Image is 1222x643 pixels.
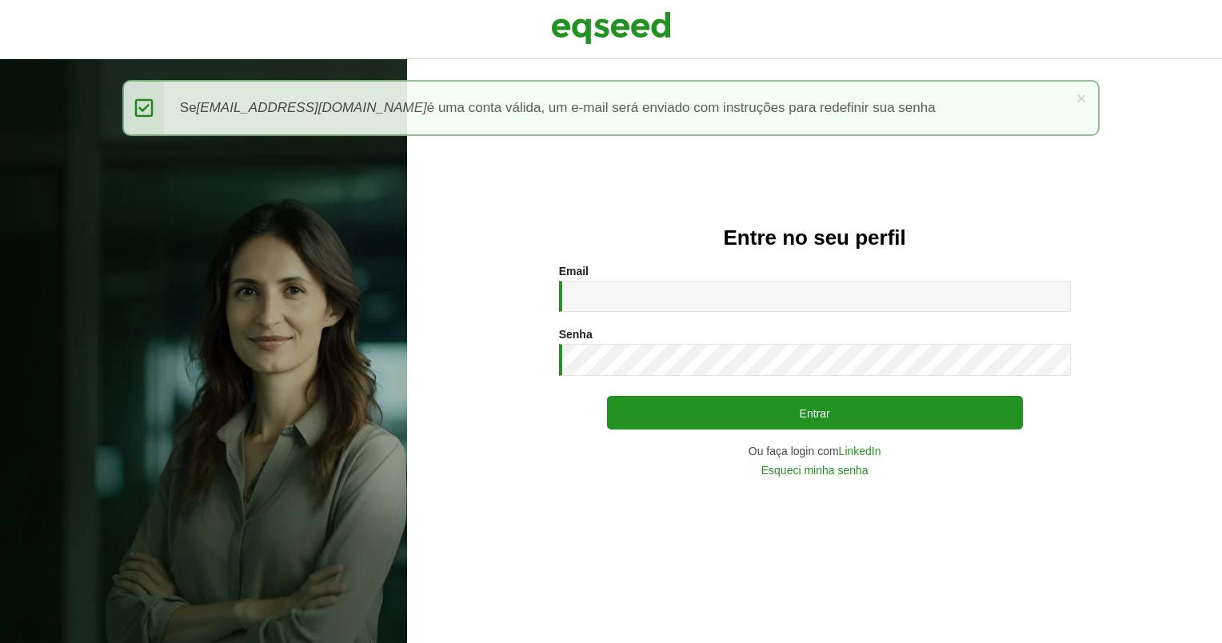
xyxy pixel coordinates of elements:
a: Esqueci minha senha [761,465,869,476]
a: LinkedIn [839,445,881,457]
h2: Entre no seu perfil [439,226,1190,250]
div: Se é uma conta válida, um e-mail será enviado com instruções para redefinir sua senha [122,80,1100,136]
label: Email [559,266,589,277]
button: Entrar [607,396,1023,429]
div: Ou faça login com [559,445,1071,457]
label: Senha [559,329,593,340]
em: [EMAIL_ADDRESS][DOMAIN_NAME] [197,100,427,115]
img: EqSeed Logo [551,8,671,48]
a: × [1076,90,1086,106]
